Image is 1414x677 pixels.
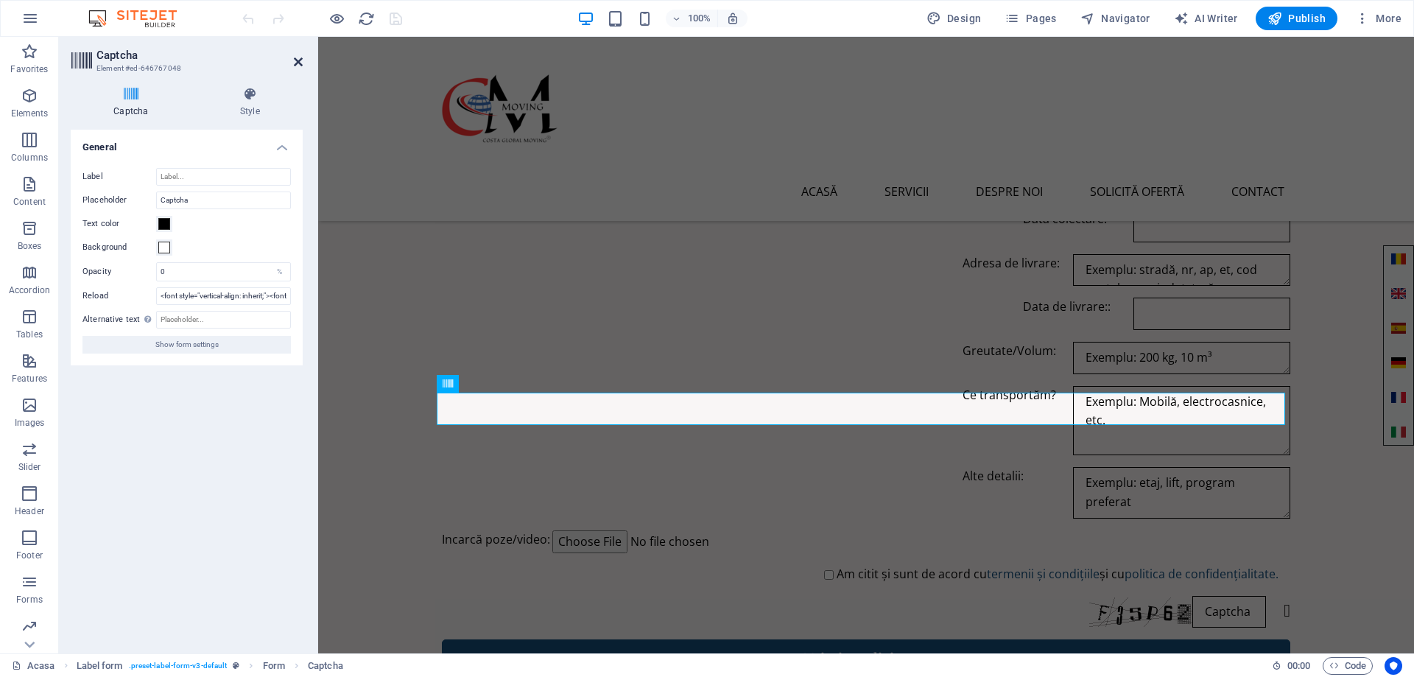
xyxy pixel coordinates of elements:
[1298,660,1300,671] span: :
[12,373,47,385] p: Features
[82,311,156,329] label: Alternative text
[71,87,197,118] h4: Captcha
[82,287,156,305] label: Reload
[16,594,43,606] p: Forms
[96,62,273,75] h3: Element #ed-646767048
[77,657,123,675] span: Click to select. Double-click to edit
[308,657,343,675] span: Click to select. Double-click to edit
[197,87,303,118] h4: Style
[1329,657,1366,675] span: Code
[1272,657,1311,675] h6: Session time
[11,108,49,119] p: Elements
[1005,11,1056,26] span: Pages
[18,240,42,252] p: Boxes
[12,657,55,675] a: Click to cancel selection. Double-click to open Pages
[1385,657,1402,675] button: Usercentrics
[921,7,988,30] div: Design (Ctrl+Alt+Y)
[10,63,48,75] p: Favorites
[15,505,44,517] p: Header
[1349,7,1407,30] button: More
[666,10,718,27] button: 100%
[13,196,46,208] p: Content
[82,192,156,209] label: Placeholder
[1174,11,1238,26] span: AI Writer
[1256,7,1337,30] button: Publish
[155,336,219,354] span: Show form settings
[1080,11,1150,26] span: Navigator
[1323,657,1373,675] button: Code
[82,239,156,256] label: Background
[1074,7,1156,30] button: Navigator
[71,130,303,156] h4: General
[16,550,43,561] p: Footer
[1267,11,1326,26] span: Publish
[999,7,1062,30] button: Pages
[77,657,343,675] nav: breadcrumb
[82,267,156,276] label: Opacity
[688,10,711,27] h6: 100%
[1355,11,1401,26] span: More
[82,215,156,233] label: Text color
[18,461,41,473] p: Slider
[1287,657,1310,675] span: 00 00
[263,657,285,675] span: Click to select. Double-click to edit
[82,168,156,186] label: Label
[328,10,345,27] button: Click here to leave preview mode and continue editing
[156,287,291,305] input: Reload text...
[726,12,739,25] i: On resize automatically adjust zoom level to fit chosen device.
[9,284,50,296] p: Accordion
[15,417,45,429] p: Images
[96,49,303,62] h2: Captcha
[82,336,291,354] button: Show form settings
[1168,7,1244,30] button: AI Writer
[270,263,290,281] div: %
[358,10,375,27] i: Reload page
[357,10,375,27] button: reload
[926,11,982,26] span: Design
[85,10,195,27] img: Editor Logo
[16,329,43,340] p: Tables
[156,311,291,329] input: Placeholder...
[129,657,228,675] span: . preset-label-form-v3-default
[156,168,291,186] input: Label...
[921,7,988,30] button: Design
[156,192,291,209] input: Placeholder...
[233,662,239,670] i: This element is a customizable preset
[11,152,48,164] p: Columns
